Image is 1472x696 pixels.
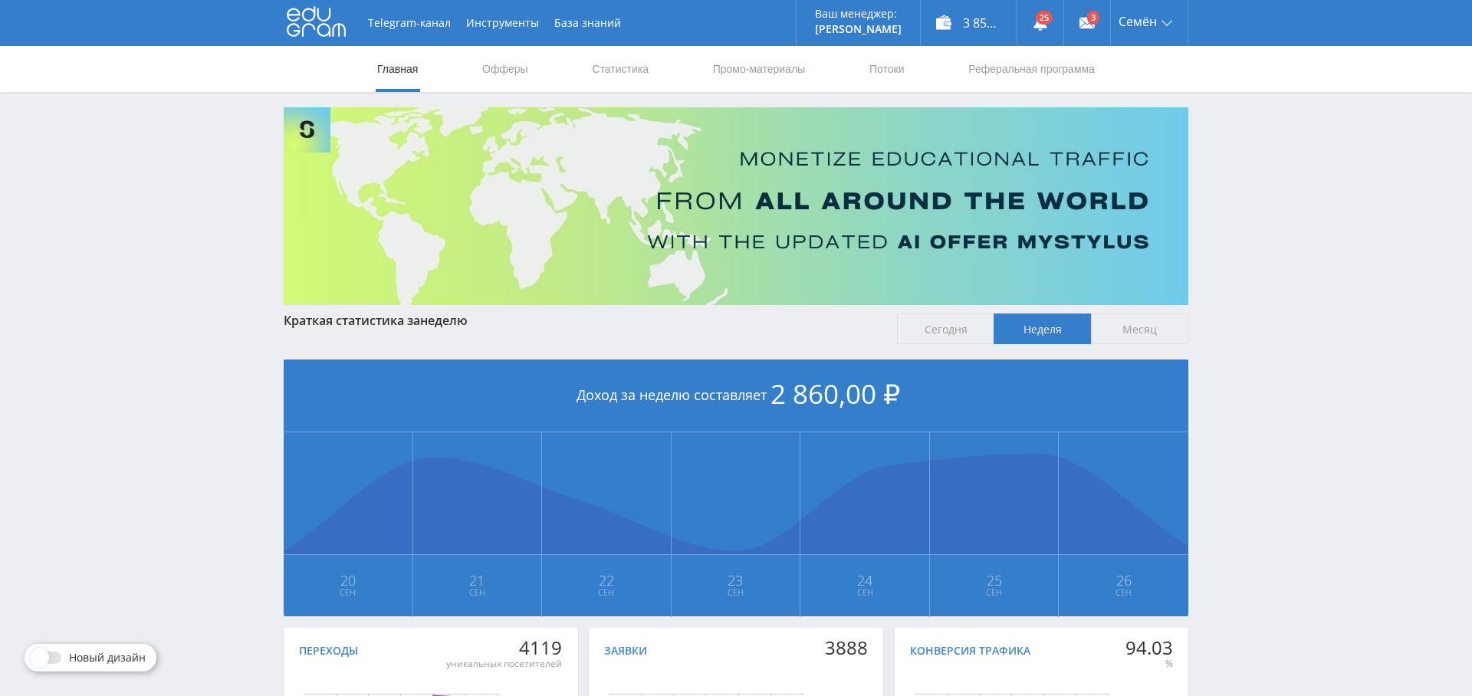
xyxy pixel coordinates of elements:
[801,574,928,586] span: 24
[931,574,1058,586] span: 25
[420,312,468,329] span: неделю
[284,107,1188,305] img: Banner
[481,46,530,92] a: Офферы
[711,46,807,92] a: Промо-материалы
[825,637,868,658] div: 3888
[69,652,146,664] span: Новый дизайн
[446,637,562,658] div: 4119
[284,314,882,327] div: Краткая статистика за
[284,574,412,586] span: 20
[543,574,670,586] span: 22
[1125,637,1173,658] div: 94.03
[414,586,541,599] span: Сен
[931,586,1058,599] span: Сен
[543,586,670,599] span: Сен
[897,314,994,344] span: Сегодня
[446,658,562,670] div: уникальных посетителей
[910,645,1030,657] div: Конверсия трафика
[414,574,541,586] span: 21
[299,645,358,657] div: Переходы
[967,46,1096,92] a: Реферальная программа
[1060,574,1188,586] span: 26
[284,586,412,599] span: Сен
[376,46,419,92] a: Главная
[801,586,928,599] span: Сен
[672,586,800,599] span: Сен
[1119,15,1157,28] span: Семён
[1091,314,1188,344] span: Месяц
[604,645,647,657] div: Заявки
[770,376,900,412] span: 2 860,00 ₽
[815,8,902,20] p: Ваш менеджер:
[284,359,1188,432] div: Доход за неделю составляет
[994,314,1091,344] span: Неделя
[1060,586,1188,599] span: Сен
[590,46,650,92] a: Статистика
[1125,658,1173,670] div: %
[868,46,906,92] a: Потоки
[815,23,902,35] p: [PERSON_NAME]
[672,574,800,586] span: 23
